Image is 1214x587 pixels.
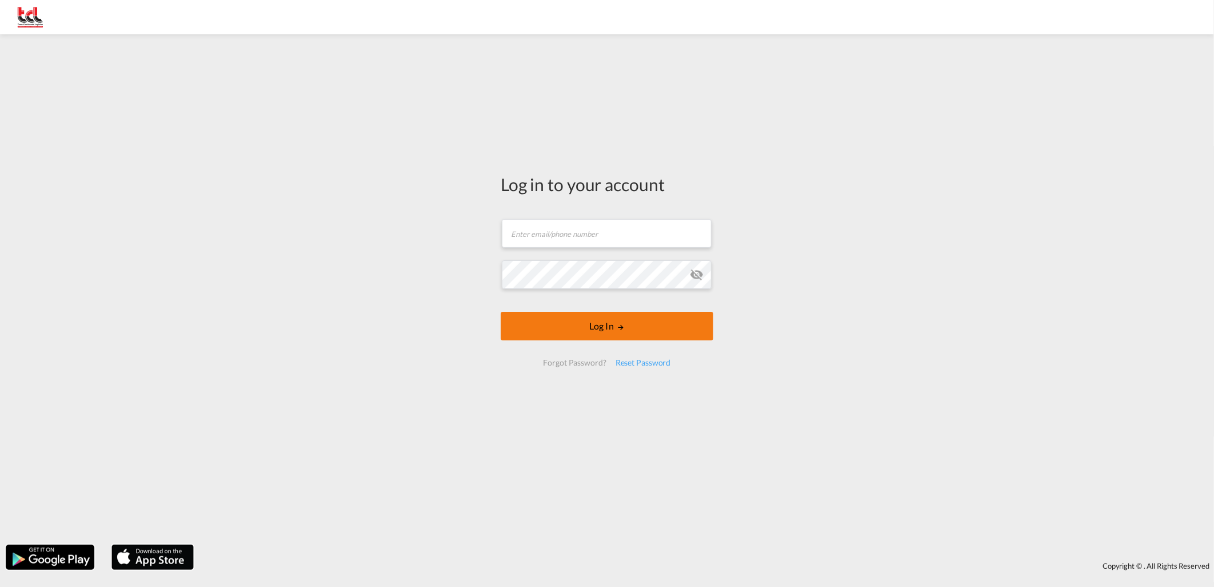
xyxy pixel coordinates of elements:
[17,5,43,30] img: 7f4c0620383011eea051fdf82ba72442.jpeg
[502,219,712,248] input: Enter email/phone number
[5,544,95,571] img: google.png
[611,352,676,373] div: Reset Password
[110,544,195,571] img: apple.png
[538,352,610,373] div: Forgot Password?
[199,556,1214,576] div: Copyright © . All Rights Reserved
[690,268,704,281] md-icon: icon-eye-off
[501,312,713,340] button: LOGIN
[501,172,713,196] div: Log in to your account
